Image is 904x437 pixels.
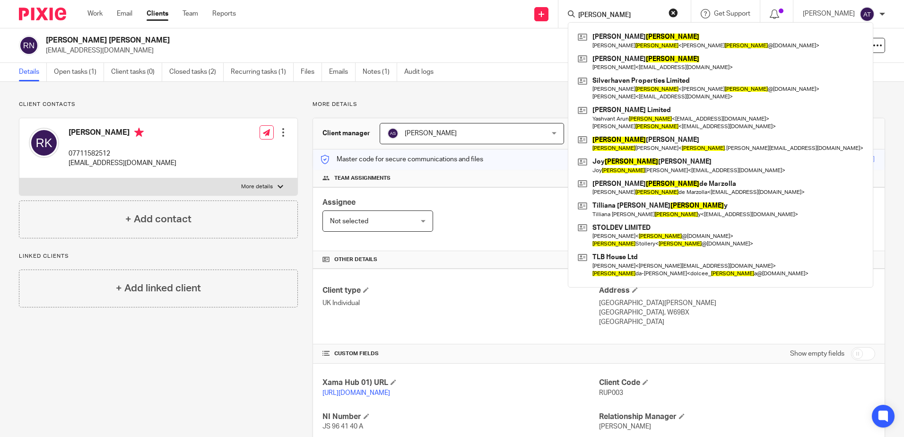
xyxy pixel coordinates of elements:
span: [PERSON_NAME] [405,130,457,137]
a: Notes (1) [363,63,397,81]
i: Primary [134,128,144,137]
span: Other details [334,256,377,263]
h4: + Add contact [125,212,191,227]
a: [URL][DOMAIN_NAME] [322,390,390,396]
span: Team assignments [334,175,391,182]
a: Work [87,9,103,18]
span: RUP003 [599,390,623,396]
span: JS 96 41 40 A [322,423,363,430]
h4: NI Number [322,412,599,422]
label: Show empty fields [790,349,844,358]
span: Assignee [322,199,356,206]
h4: Client type [322,286,599,296]
a: Details [19,63,47,81]
img: svg%3E [860,7,875,22]
p: 07711582512 [69,149,176,158]
img: svg%3E [387,128,399,139]
a: Recurring tasks (1) [231,63,294,81]
h2: [PERSON_NAME] [PERSON_NAME] [46,35,614,45]
p: [GEOGRAPHIC_DATA][PERSON_NAME] [599,298,875,308]
p: UK Individual [322,298,599,308]
h4: CUSTOM FIELDS [322,350,599,358]
h3: Client manager [322,129,370,138]
h4: Xama Hub 01) URL [322,378,599,388]
button: Clear [669,8,678,17]
p: [GEOGRAPHIC_DATA], W69BX [599,308,875,317]
a: Reports [212,9,236,18]
h4: Client Code [599,378,875,388]
a: Open tasks (1) [54,63,104,81]
p: More details [313,101,885,108]
p: [PERSON_NAME] [803,9,855,18]
span: [PERSON_NAME] [599,423,651,430]
input: Search [577,11,662,20]
a: Files [301,63,322,81]
img: Pixie [19,8,66,20]
img: svg%3E [29,128,59,158]
a: Emails [329,63,356,81]
img: svg%3E [19,35,39,55]
p: More details [241,183,273,191]
a: Clients [147,9,168,18]
p: [EMAIL_ADDRESS][DOMAIN_NAME] [46,46,756,55]
span: Not selected [330,218,368,225]
a: Team [183,9,198,18]
h4: Relationship Manager [599,412,875,422]
p: Master code for secure communications and files [320,155,483,164]
h4: + Add linked client [116,281,201,296]
a: Closed tasks (2) [169,63,224,81]
h4: [PERSON_NAME] [69,128,176,140]
p: [EMAIL_ADDRESS][DOMAIN_NAME] [69,158,176,168]
h4: Address [599,286,875,296]
a: Audit logs [404,63,441,81]
span: Get Support [714,10,750,17]
p: [GEOGRAPHIC_DATA] [599,317,875,327]
a: Client tasks (0) [111,63,162,81]
p: Linked clients [19,253,298,260]
a: Email [117,9,132,18]
p: Client contacts [19,101,298,108]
